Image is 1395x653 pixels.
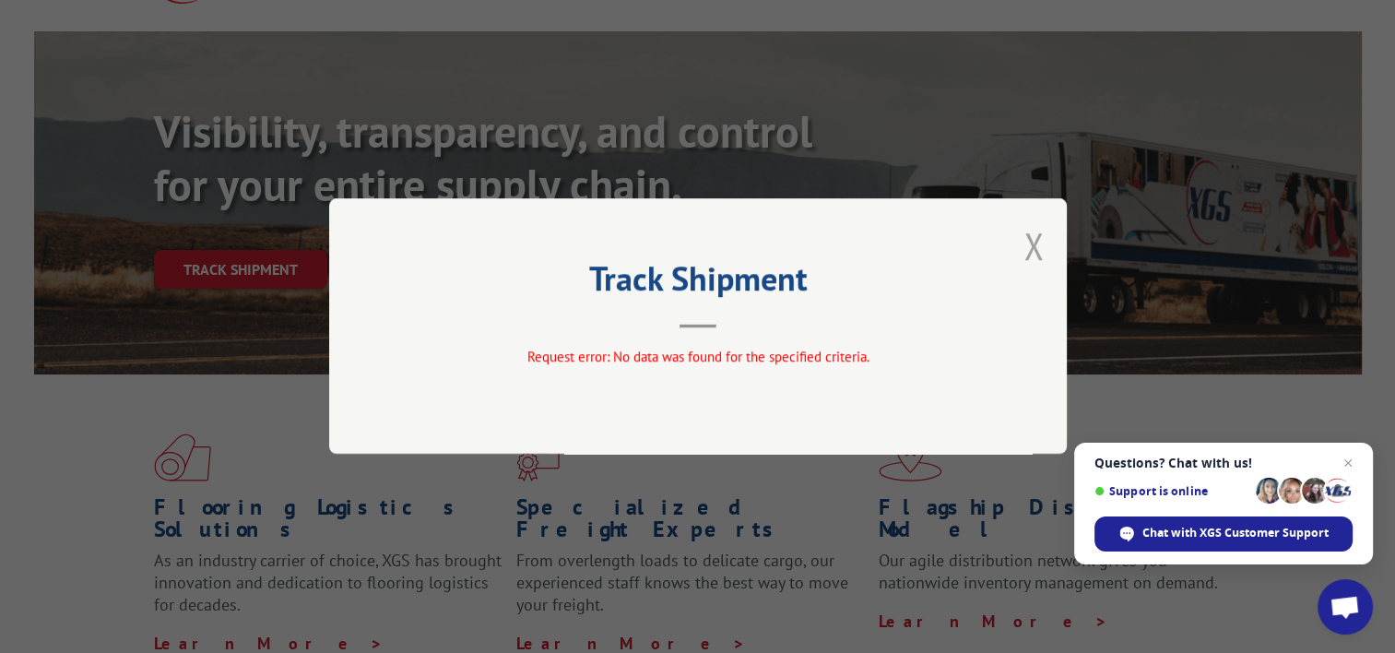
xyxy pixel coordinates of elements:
[1094,484,1249,498] span: Support is online
[1142,525,1329,541] span: Chat with XGS Customer Support
[421,266,975,301] h2: Track Shipment
[1337,452,1359,474] span: Close chat
[1094,456,1353,470] span: Questions? Chat with us!
[1318,579,1373,635] div: Open chat
[1023,221,1044,270] button: Close modal
[1094,516,1353,552] div: Chat with XGS Customer Support
[526,349,869,366] span: Request error: No data was found for the specified criteria.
